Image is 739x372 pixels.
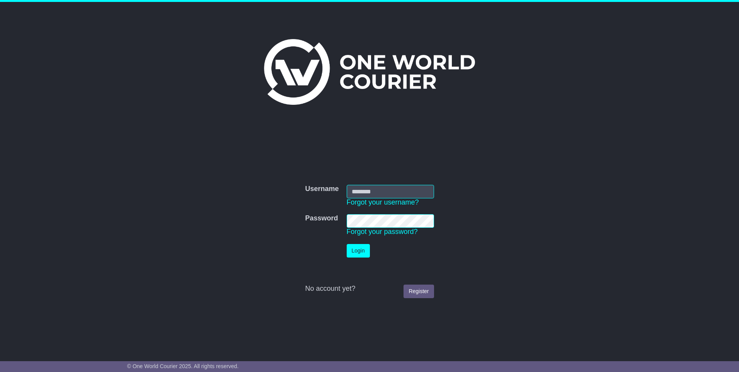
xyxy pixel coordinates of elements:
a: Forgot your username? [347,198,419,206]
label: Password [305,214,338,223]
label: Username [305,185,339,193]
div: No account yet? [305,285,434,293]
button: Login [347,244,370,258]
a: Register [404,285,434,298]
a: Forgot your password? [347,228,418,235]
img: One World [264,39,475,105]
span: © One World Courier 2025. All rights reserved. [127,363,239,369]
